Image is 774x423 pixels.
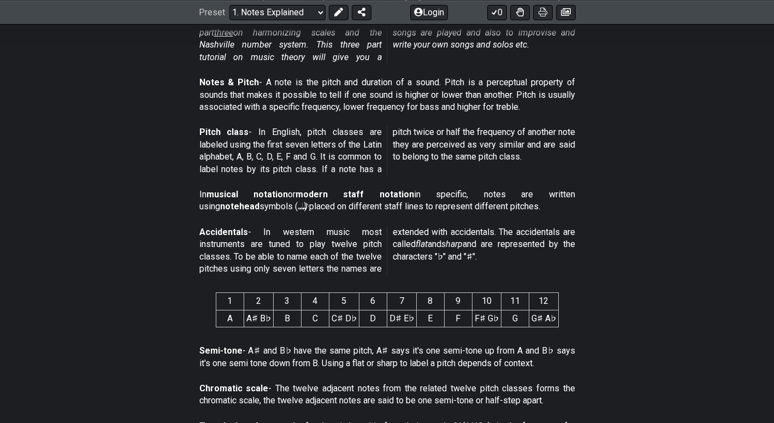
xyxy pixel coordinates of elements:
[301,293,329,310] th: 4
[301,310,329,327] td: C
[216,310,244,327] td: A
[359,310,387,327] td: D
[273,310,301,327] td: B
[444,310,472,327] td: F
[472,293,501,310] th: 10
[387,310,416,327] td: D♯ E♭
[273,293,301,310] th: 3
[533,4,553,20] button: Print
[214,15,228,26] span: two
[556,4,576,20] button: Create image
[244,293,273,310] th: 2
[216,293,244,310] th: 1
[199,126,575,175] p: - In English, pitch classes are labeled using the first seven letters of the Latin alphabet, A, B...
[199,227,248,237] strong: Accidentals
[329,4,348,20] button: Edit Preset
[410,4,448,20] button: Login
[472,310,501,327] td: F♯ G♭
[199,345,243,356] strong: Semi-tone
[416,310,444,327] td: E
[199,7,225,17] span: Preset
[199,226,575,275] p: - In western music most instruments are tuned to play twelve pitch classes. To be able to name ea...
[529,310,558,327] td: G♯ A♭
[487,4,507,20] button: 0
[329,310,359,327] td: C♯ D♭
[529,293,558,310] th: 12
[416,293,444,310] th: 8
[199,127,249,137] strong: Pitch class
[501,310,529,327] td: G
[199,77,259,87] strong: Notes & Pitch
[441,239,463,249] em: sharp
[229,4,326,20] select: Preset
[352,4,371,20] button: Share Preset
[296,189,414,199] strong: modern staff notation
[199,345,575,369] p: - A♯ and B♭ have the same pitch, A♯ says it's one semi-tone up from A and B♭ says it's one semi t...
[206,189,288,199] strong: musical notation
[199,383,575,407] p: - The twelve adjacent notes from the related twelve pitch classes forms the chromatic scale, the ...
[199,189,575,213] p: In or in specific, notes are written using symbols (𝅝 𝅗𝅥 𝅘𝅥 𝅘𝅥𝅮) placed on different staff lines to r...
[501,293,529,310] th: 11
[387,293,416,310] th: 7
[510,4,530,20] button: Toggle Dexterity for all fretkits
[214,27,233,38] span: three
[416,239,428,249] em: flat
[199,383,269,393] strong: Chromatic scale
[359,293,387,310] th: 6
[220,201,259,211] strong: notehead
[444,293,472,310] th: 9
[199,77,575,113] p: - A note is the pitch and duration of a sound. Pitch is a perceptual property of sounds that make...
[244,310,273,327] td: A♯ B♭
[329,293,359,310] th: 5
